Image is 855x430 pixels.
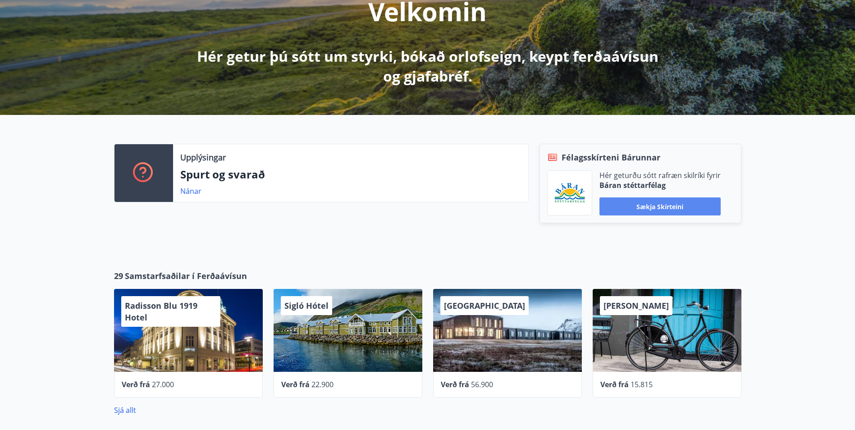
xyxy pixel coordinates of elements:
p: Hér getur þú sótt um styrki, bókað orlofseign, keypt ferðaávísun og gjafabréf. [190,46,666,86]
span: 29 [114,270,123,282]
span: [PERSON_NAME] [604,300,669,311]
span: Sigló Hótel [284,300,329,311]
button: Sækja skírteini [599,197,721,215]
p: Upplýsingar [180,151,226,163]
p: Báran stéttarfélag [599,180,721,190]
a: Sjá allt [114,405,136,415]
span: 56.900 [471,380,493,389]
span: 27.000 [152,380,174,389]
span: 22.900 [311,380,334,389]
span: Verð frá [600,380,629,389]
span: Samstarfsaðilar í Ferðaávísun [125,270,247,282]
span: 15.815 [631,380,653,389]
span: Félagsskírteni Bárunnar [562,151,660,163]
p: Spurt og svarað [180,167,521,182]
span: Verð frá [441,380,469,389]
span: Radisson Blu 1919 Hotel [125,300,197,323]
span: [GEOGRAPHIC_DATA] [444,300,525,311]
span: Verð frá [281,380,310,389]
img: Bz2lGXKH3FXEIQKvoQ8VL0Fr0uCiWgfgA3I6fSs8.png [554,183,585,204]
p: Hér geturðu sótt rafræn skilríki fyrir [599,170,721,180]
a: Nánar [180,186,201,196]
span: Verð frá [122,380,150,389]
